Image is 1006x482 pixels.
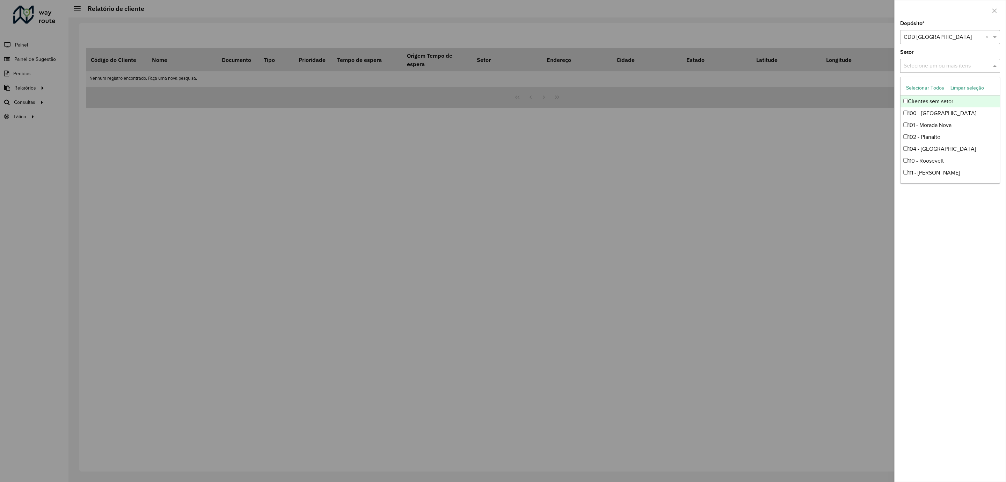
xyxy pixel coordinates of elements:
div: Clientes sem setor [901,95,999,107]
button: Limpar seleção [947,83,987,93]
span: Clear all [985,33,991,41]
div: 112 - [GEOGRAPHIC_DATA] [901,179,999,191]
ng-dropdown-panel: Options list [900,77,1000,184]
button: Selecionar Todos [903,83,947,93]
label: Setor [900,48,914,56]
div: 104 - [GEOGRAPHIC_DATA] [901,143,999,155]
div: 101 - Morada Nova [901,119,999,131]
div: 100 - [GEOGRAPHIC_DATA] [901,107,999,119]
label: Depósito [900,19,925,28]
div: 102 - Planalto [901,131,999,143]
div: 111 - [PERSON_NAME] [901,167,999,179]
div: 110 - Roosevelt [901,155,999,167]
